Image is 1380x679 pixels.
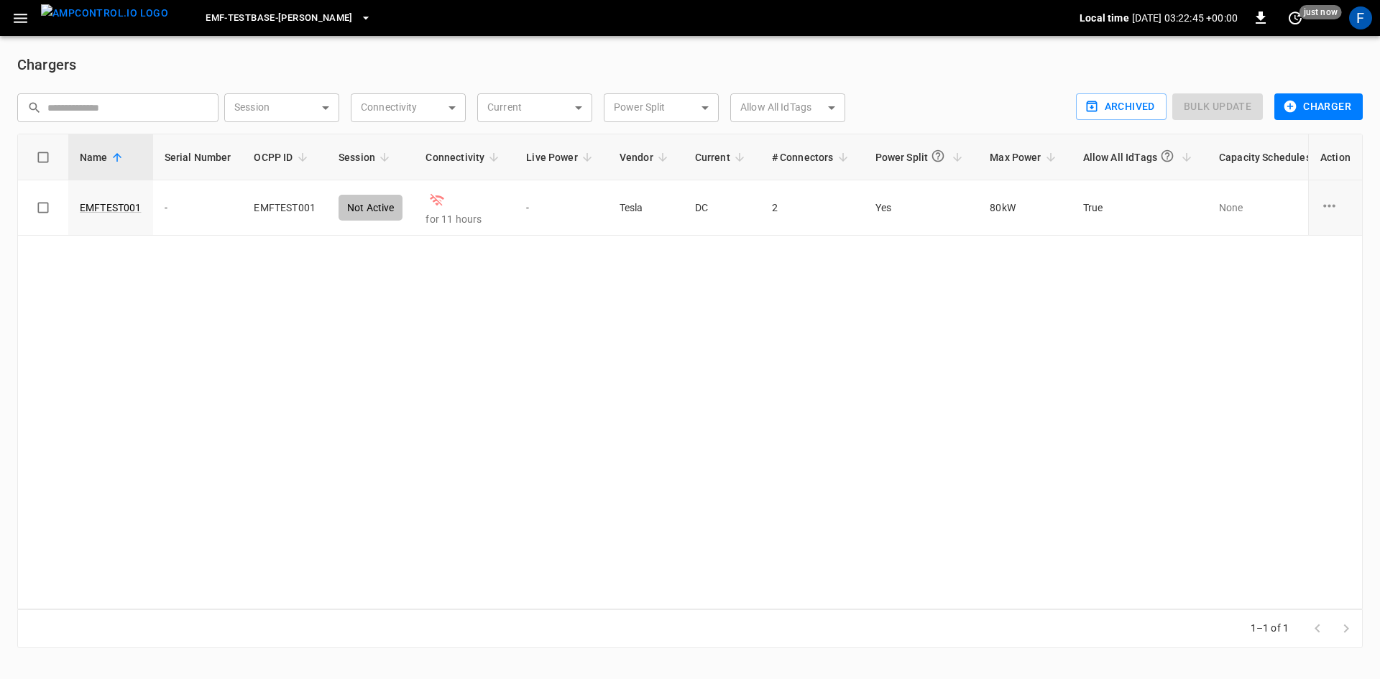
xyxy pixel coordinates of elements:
td: 2 [760,180,864,236]
span: Session [339,149,394,166]
th: Action [1308,134,1362,180]
div: charge point options [1320,197,1351,218]
span: eMF-Testbase-[PERSON_NAME] [206,10,353,27]
button: eMF-Testbase-[PERSON_NAME] [200,4,377,32]
button: set refresh interval [1284,6,1307,29]
span: Allow All IdTags [1083,143,1196,171]
td: EMFTEST001 [242,180,327,236]
p: 1–1 of 1 [1251,621,1289,635]
p: [DATE] 03:22:45 +00:00 [1132,11,1238,25]
td: True [1072,180,1207,236]
span: OCPP ID [254,149,311,166]
p: Local time [1080,11,1129,25]
span: Vendor [620,149,672,166]
div: profile-icon [1349,6,1372,29]
td: 80 kW [978,180,1071,236]
td: Yes [864,180,979,236]
img: ampcontrol.io logo [41,4,168,22]
span: Connectivity [425,149,503,166]
span: Live Power [526,149,597,166]
a: EMFTEST001 [80,200,142,215]
span: Max Power [990,149,1059,166]
button: Archived [1076,93,1167,120]
p: None [1219,200,1311,215]
h6: Chargers [17,53,1363,76]
td: - [153,180,243,236]
span: Name [80,149,126,166]
span: Current [695,149,749,166]
td: DC [684,180,760,236]
p: for 11 hours [425,212,503,226]
th: Serial Number [153,134,243,180]
td: Tesla [608,180,684,236]
th: Capacity Schedules [1207,134,1322,180]
button: Charger [1274,93,1363,120]
td: - [515,180,608,236]
div: Not Active [339,195,403,221]
span: just now [1299,5,1342,19]
span: Power Split [875,143,967,171]
span: # Connectors [772,149,852,166]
